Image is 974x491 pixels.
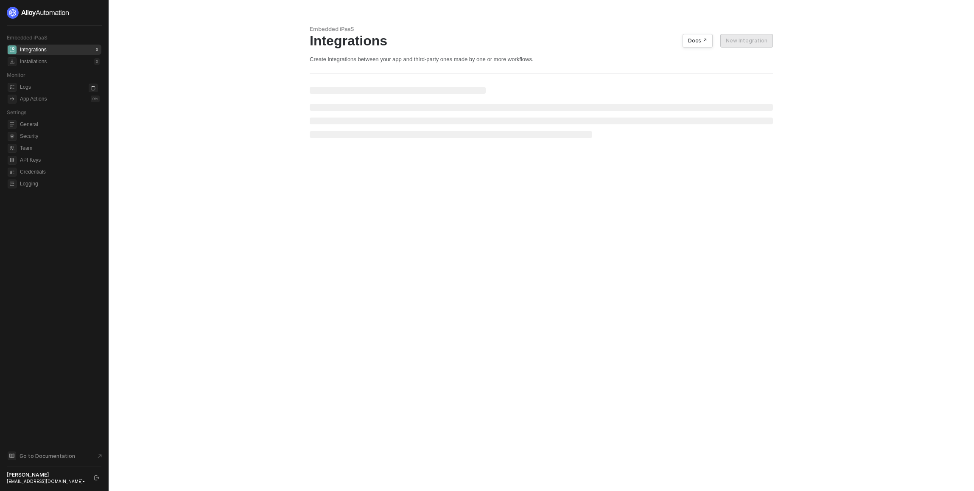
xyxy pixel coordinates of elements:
div: [PERSON_NAME] [7,471,87,478]
div: Integrations [310,33,773,49]
span: documentation [8,452,16,460]
span: credentials [8,168,17,177]
div: Create integrations between your app and third-party ones made by one or more workflows. [310,56,773,63]
span: team [8,144,17,153]
span: Credentials [20,167,100,177]
span: icon-logs [8,83,17,92]
div: 0 [94,46,100,53]
span: icon-loader [89,84,98,93]
span: document-arrow [95,452,104,460]
span: security [8,132,17,141]
a: logo [7,7,101,19]
span: Monitor [7,72,25,78]
div: [EMAIL_ADDRESS][DOMAIN_NAME] • [7,478,87,484]
div: Installations [20,58,47,65]
div: 0 [94,58,100,65]
span: installations [8,57,17,66]
div: App Actions [20,95,47,103]
span: Security [20,131,100,141]
span: Team [20,143,100,153]
button: New Integration [720,34,773,48]
span: Settings [7,109,26,115]
span: General [20,119,100,129]
button: Docs ↗ [683,34,713,48]
div: Integrations [20,46,47,53]
span: icon-app-actions [8,95,17,104]
span: API Keys [20,155,100,165]
span: Embedded iPaaS [7,34,48,41]
img: logo [7,7,70,19]
span: logging [8,180,17,188]
span: logout [94,475,99,480]
span: integrations [8,45,17,54]
div: Docs ↗ [688,37,707,44]
span: Logging [20,179,100,189]
div: Embedded iPaaS [310,25,773,33]
div: Logs [20,84,31,91]
span: api-key [8,156,17,165]
span: Go to Documentation [20,452,75,460]
span: general [8,120,17,129]
div: 0 % [91,95,100,102]
a: Knowledge Base [7,451,102,461]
